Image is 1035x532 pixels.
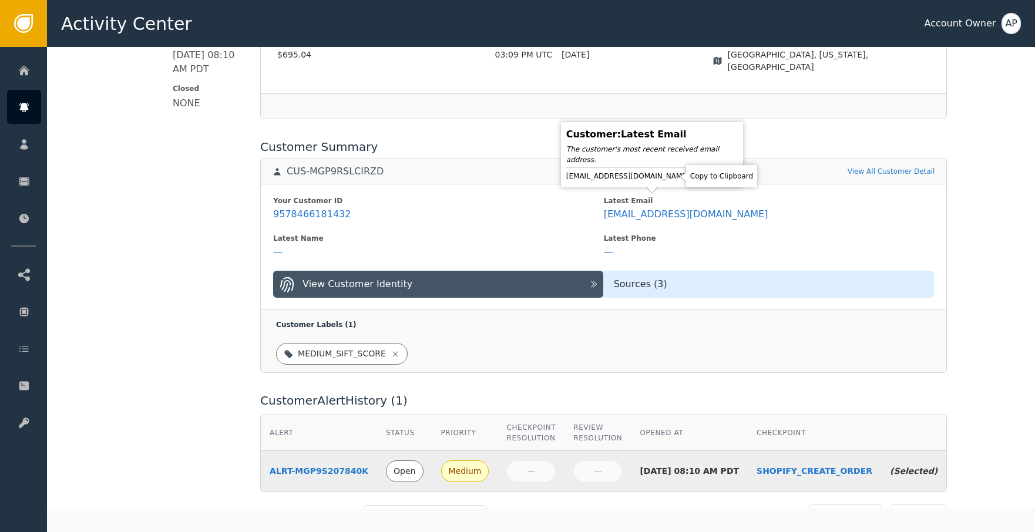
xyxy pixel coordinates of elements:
[364,505,487,527] button: Display 5 per page
[1002,13,1021,34] button: AP
[377,415,432,451] th: Status
[173,83,244,94] span: Closed
[61,11,192,37] span: Activity Center
[261,415,377,451] th: Alert
[689,168,754,184] div: Copy to Clipboard
[432,415,498,451] th: Priority
[273,246,283,258] div: —
[848,166,935,177] a: View All Customer Detail
[631,415,748,451] th: Opened At
[498,415,564,451] th: Checkpoint Resolution
[303,277,412,291] div: View Customer Identity
[604,196,935,206] div: Latest Email
[890,466,937,476] span: (Selected)
[748,415,881,451] th: Checkpoint
[562,49,589,61] span: [DATE]
[273,196,604,206] div: Your Customer ID
[273,271,603,298] button: View Customer Identity
[394,465,415,477] div: Open
[270,465,368,477] a: ALRT-MGP9S207840K
[566,144,738,165] div: The customer's most recent received email address.
[514,465,548,477] div: —
[287,166,384,177] div: CUS-MGP9RSLCIRZD
[260,392,947,409] div: Customer Alert History ( 1 )
[273,208,351,220] div: 9578466181432
[173,48,244,76] div: [DATE] 08:10 AM PDT
[604,208,768,220] div: [EMAIL_ADDRESS][DOMAIN_NAME]
[276,321,356,329] span: Customer Labels ( 1 )
[604,246,613,258] div: —
[640,465,739,477] div: [DATE] 08:10 AM PDT
[449,465,482,477] div: Medium
[495,49,552,61] span: 03:09 PM UTC
[564,415,631,451] th: Review Resolution
[273,233,604,244] div: Latest Name
[581,465,614,477] div: —
[757,465,872,477] a: SHOPIFY_CREATE_ORDER
[173,96,200,110] div: NONE
[603,277,935,291] div: Sources ( 3 )
[924,16,996,31] div: Account Owner
[298,348,386,360] div: MEDIUM_SIFT_SCORE
[566,127,738,142] div: Customer : Latest Email
[604,233,935,244] div: Latest Phone
[566,170,738,182] div: [EMAIL_ADDRESS][DOMAIN_NAME]
[277,49,495,61] span: $695.04
[727,49,930,73] span: [GEOGRAPHIC_DATA], [US_STATE], [GEOGRAPHIC_DATA]
[260,138,947,156] div: Customer Summary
